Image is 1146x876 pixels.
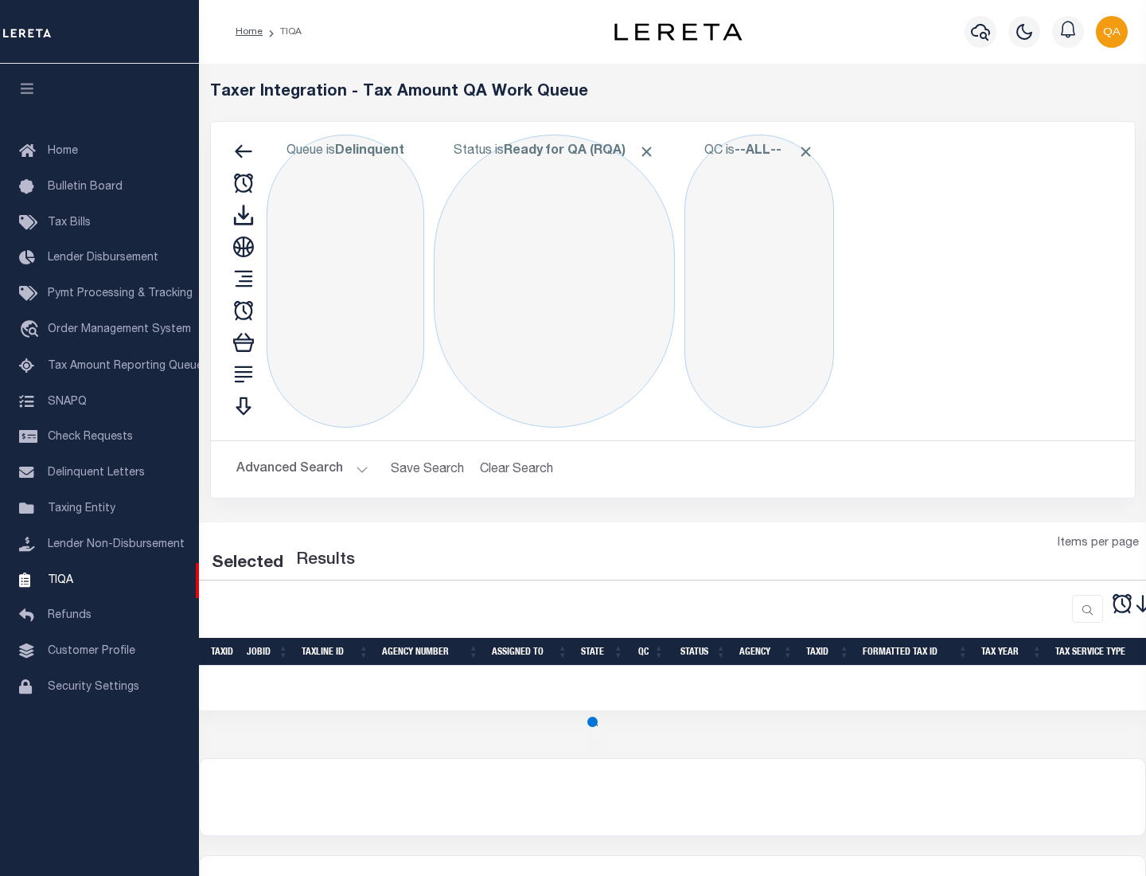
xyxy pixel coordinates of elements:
th: QC [630,638,671,666]
span: SNAPQ [48,396,87,407]
span: Click to Remove [638,143,655,160]
b: Delinquent [335,145,404,158]
th: Agency [733,638,800,666]
span: Customer Profile [48,646,135,657]
span: Bulletin Board [48,182,123,193]
th: Formatted Tax ID [856,638,975,666]
div: Click to Edit [434,135,675,428]
div: Click to Edit [684,135,834,428]
th: TaxID [205,638,240,666]
img: svg+xml;base64,PHN2ZyB4bWxucz0iaHR0cDovL3d3dy53My5vcmcvMjAwMC9zdmciIHBvaW50ZXItZXZlbnRzPSJub25lIi... [1096,16,1128,48]
i: travel_explore [19,320,45,341]
span: Pymt Processing & Tracking [48,288,193,299]
th: JobID [240,638,295,666]
th: Agency Number [376,638,485,666]
th: TaxID [800,638,856,666]
span: Lender Non-Disbursement [48,539,185,550]
span: Click to Remove [797,143,814,160]
b: --ALL-- [735,145,782,158]
th: TaxLine ID [295,638,376,666]
span: Tax Bills [48,217,91,229]
th: State [575,638,630,666]
span: Lender Disbursement [48,252,158,264]
span: Home [48,146,78,157]
span: Refunds [48,610,92,621]
span: Check Requests [48,432,133,443]
th: Status [671,638,733,666]
h5: Taxer Integration - Tax Amount QA Work Queue [210,83,1136,102]
span: Tax Amount Reporting Queue [48,361,203,372]
th: Tax Year [975,638,1049,666]
span: Security Settings [48,682,139,693]
span: Order Management System [48,324,191,335]
span: Delinquent Letters [48,467,145,479]
button: Clear Search [474,454,560,485]
div: Selected [212,551,283,577]
label: Results [296,548,355,573]
button: Advanced Search [236,454,368,485]
div: Click to Edit [267,135,424,428]
span: TIQA [48,574,73,585]
th: Assigned To [485,638,575,666]
span: Taxing Entity [48,503,115,514]
img: logo-dark.svg [614,23,742,41]
button: Save Search [381,454,474,485]
span: Items per page [1058,535,1139,553]
a: Home [236,27,263,37]
b: Ready for QA (RQA) [504,145,655,158]
li: TIQA [263,25,302,39]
